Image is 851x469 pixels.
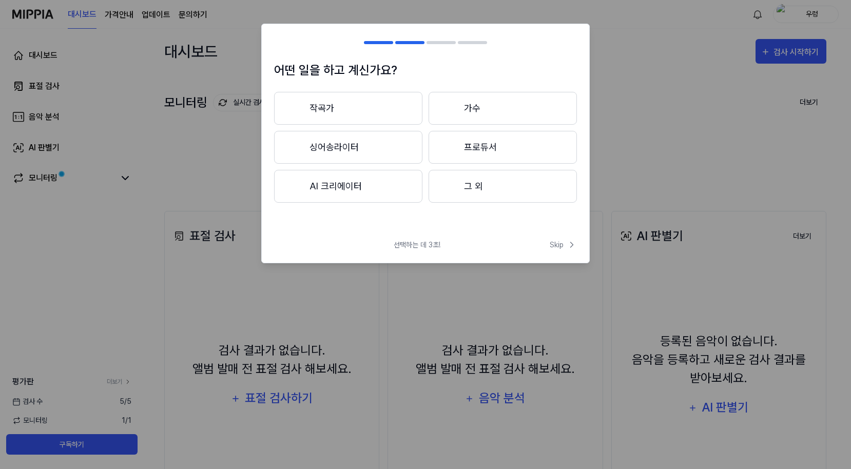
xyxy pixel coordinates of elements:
[274,92,422,125] button: 작곡가
[394,240,440,250] span: 선택하는 데 3초!
[429,92,577,125] button: 가수
[429,170,577,203] button: 그 외
[274,131,422,164] button: 싱어송라이터
[550,240,577,250] span: Skip
[548,240,577,250] button: Skip
[274,170,422,203] button: AI 크리에이터
[429,131,577,164] button: 프로듀서
[274,61,577,80] h1: 어떤 일을 하고 계신가요?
